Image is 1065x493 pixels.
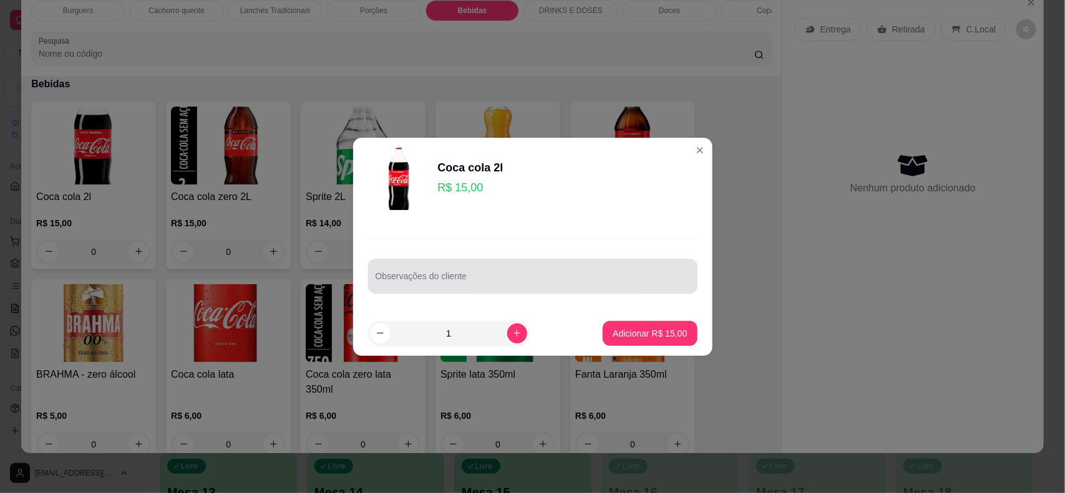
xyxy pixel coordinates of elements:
[438,179,503,196] p: R$ 15,00
[368,148,430,210] img: product-image
[613,327,687,340] p: Adicionar R$ 15,00
[507,323,527,343] button: increase-product-quantity
[603,321,697,346] button: Adicionar R$ 15,00
[376,275,690,287] input: Observações do cliente
[690,140,710,160] button: Close
[371,323,391,343] button: decrease-product-quantity
[438,159,503,176] div: Coca cola 2l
